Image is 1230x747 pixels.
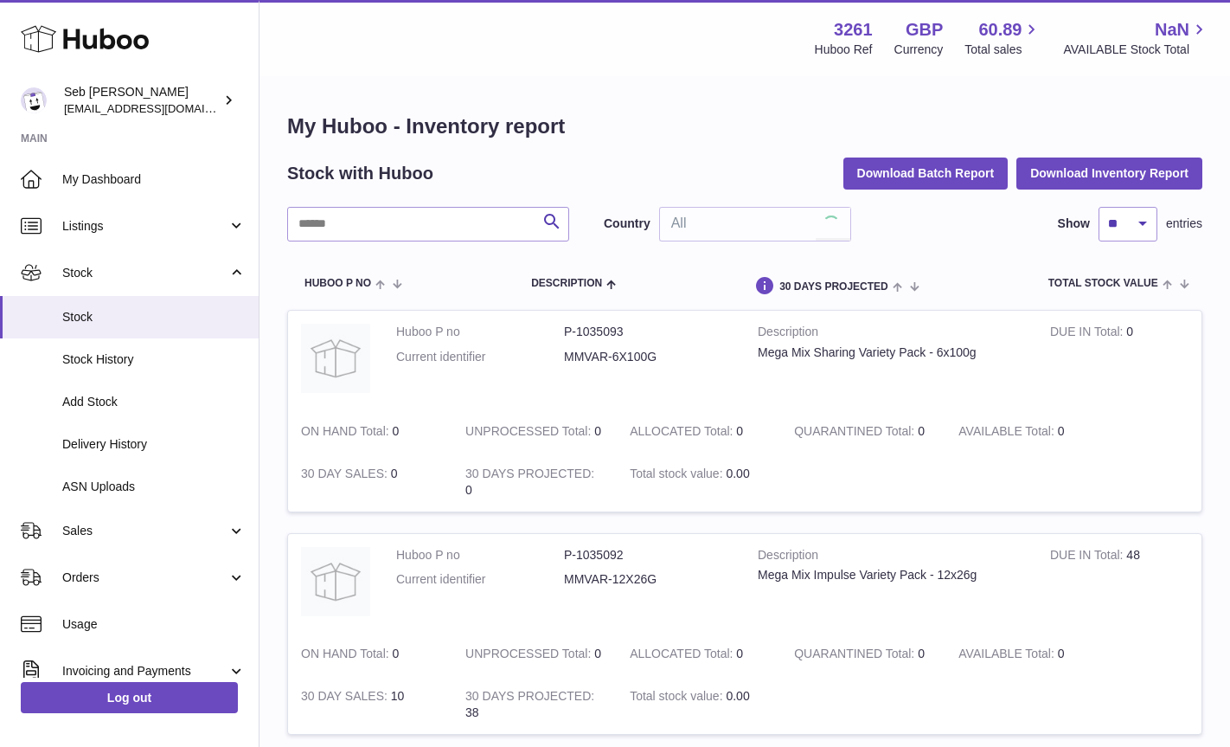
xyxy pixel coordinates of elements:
td: 0 [288,453,452,512]
strong: GBP [906,18,943,42]
dd: P-1035092 [564,547,732,563]
strong: 30 DAYS PROJECTED [465,467,594,485]
dt: Huboo P no [396,547,564,563]
strong: ON HAND Total [301,647,393,665]
td: 0 [288,410,452,453]
td: 38 [452,675,617,734]
td: 0 [1037,311,1201,410]
span: Total stock value [1048,278,1158,289]
td: 0 [288,633,452,675]
span: NaN [1155,18,1189,42]
span: Stock [62,265,227,281]
strong: 30 DAY SALES [301,467,391,485]
span: 0.00 [726,689,749,703]
img: product image [301,547,370,616]
strong: 30 DAYS PROJECTED [465,689,594,707]
dd: MMVAR-12X26G [564,571,732,588]
td: 48 [1037,534,1201,634]
div: Seb [PERSON_NAME] [64,84,220,117]
strong: QUARANTINED Total [794,647,918,665]
td: 0 [452,633,617,675]
span: ASN Uploads [62,479,246,495]
span: Sales [62,523,227,539]
strong: 30 DAY SALES [301,689,391,707]
a: Log out [21,682,238,713]
strong: 3261 [834,18,873,42]
strong: UNPROCESSED Total [465,647,594,665]
span: Huboo P no [304,278,371,289]
img: ecom@bravefoods.co.uk [21,87,47,113]
strong: QUARANTINED Total [794,424,918,442]
strong: Total stock value [630,689,726,707]
span: Invoicing and Payments [62,663,227,679]
span: Listings [62,218,227,235]
span: Total sales [964,42,1041,58]
span: Usage [62,616,246,633]
dt: Current identifier [396,349,564,365]
strong: ON HAND Total [301,424,393,442]
td: 0 [452,453,617,512]
td: 10 [288,675,452,734]
strong: UNPROCESSED Total [465,424,594,442]
strong: AVAILABLE Total [958,424,1057,442]
button: Download Batch Report [843,158,1009,189]
strong: Description [758,547,1024,568]
span: Stock History [62,351,246,368]
td: 0 [617,410,781,453]
dt: Huboo P no [396,324,564,340]
span: 0 [918,647,925,660]
span: 60.89 [978,18,1022,42]
span: Orders [62,570,227,586]
strong: DUE IN Total [1050,548,1126,566]
div: Mega Mix Impulse Variety Pack - 12x26g [758,567,1024,583]
a: 60.89 Total sales [964,18,1041,58]
span: Description [531,278,602,289]
img: product image [301,324,370,393]
strong: DUE IN Total [1050,325,1126,343]
td: 0 [945,633,1110,675]
strong: Total stock value [630,467,726,485]
span: Delivery History [62,436,246,453]
label: Country [604,216,650,232]
span: 0.00 [726,467,749,480]
span: My Dashboard [62,171,246,188]
h2: Stock with Huboo [287,162,433,185]
span: Stock [62,309,246,325]
span: 30 DAYS PROJECTED [779,281,888,293]
strong: ALLOCATED Total [630,424,736,442]
td: 0 [452,410,617,453]
a: NaN AVAILABLE Stock Total [1063,18,1209,58]
button: Download Inventory Report [1016,158,1202,189]
dd: MMVAR-6X100G [564,349,732,365]
dd: P-1035093 [564,324,732,340]
span: entries [1166,216,1202,232]
dt: Current identifier [396,571,564,588]
span: [EMAIL_ADDRESS][DOMAIN_NAME] [64,101,254,115]
div: Huboo Ref [815,42,873,58]
div: Currency [894,42,944,58]
strong: AVAILABLE Total [958,647,1057,665]
span: 0 [918,424,925,438]
strong: ALLOCATED Total [630,647,736,665]
h1: My Huboo - Inventory report [287,113,1202,140]
td: 0 [945,410,1110,453]
div: Mega Mix Sharing Variety Pack - 6x100g [758,345,1024,361]
strong: Description [758,324,1024,345]
span: Add Stock [62,394,246,410]
span: AVAILABLE Stock Total [1063,42,1209,58]
td: 0 [617,633,781,675]
label: Show [1058,216,1090,232]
